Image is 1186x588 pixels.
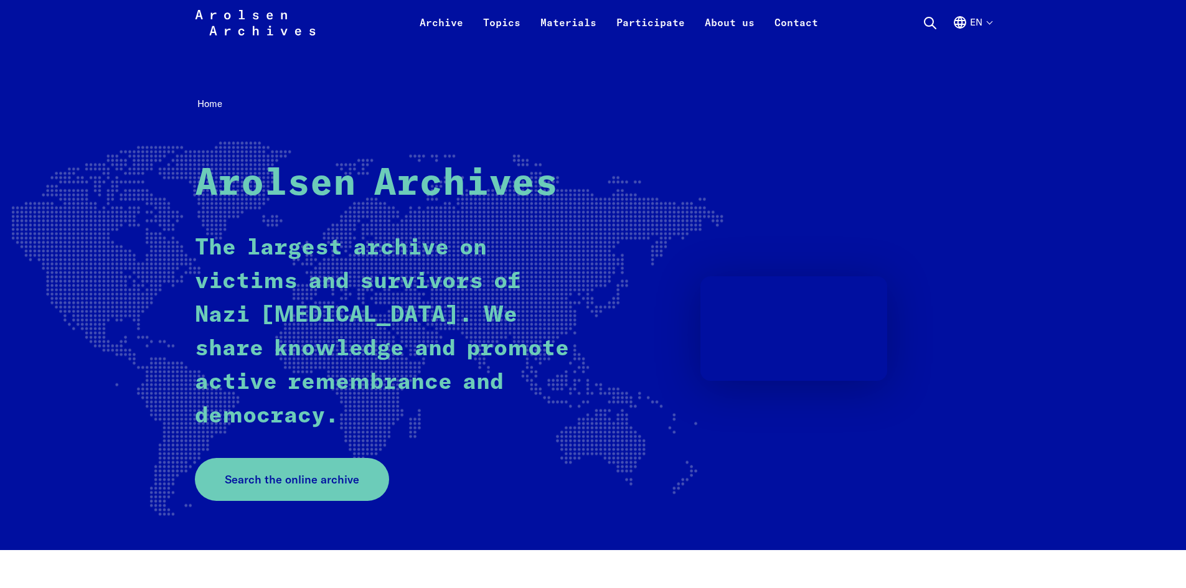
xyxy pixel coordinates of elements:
[195,458,389,501] a: Search the online archive
[765,15,828,45] a: Contact
[410,15,473,45] a: Archive
[410,7,828,37] nav: Primary
[225,471,359,488] span: Search the online archive
[197,98,222,110] span: Home
[606,15,695,45] a: Participate
[195,231,572,433] p: The largest archive on victims and survivors of Nazi [MEDICAL_DATA]. We share knowledge and promo...
[953,15,992,45] button: English, language selection
[195,166,558,203] strong: Arolsen Archives
[473,15,530,45] a: Topics
[195,95,992,114] nav: Breadcrumb
[695,15,765,45] a: About us
[530,15,606,45] a: Materials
